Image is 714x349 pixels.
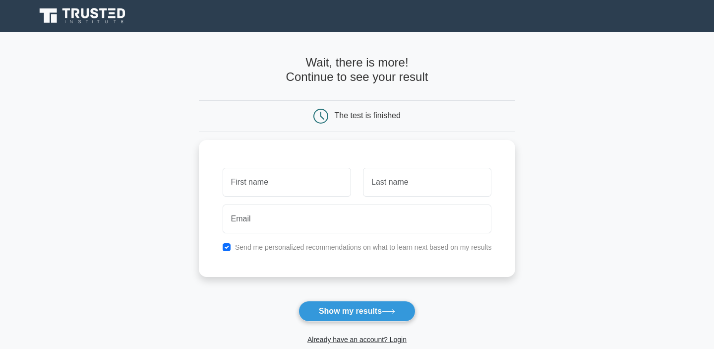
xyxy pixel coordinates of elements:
input: Email [223,205,492,233]
h4: Wait, there is more! Continue to see your result [199,56,516,84]
input: First name [223,168,351,197]
div: The test is finished [335,111,401,120]
button: Show my results [298,301,416,322]
a: Already have an account? Login [307,336,407,344]
input: Last name [363,168,491,197]
label: Send me personalized recommendations on what to learn next based on my results [235,243,492,251]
